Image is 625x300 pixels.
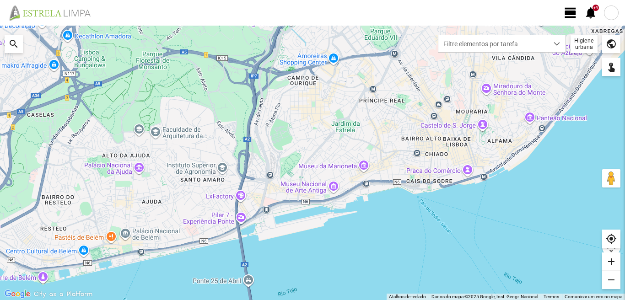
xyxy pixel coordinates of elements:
[2,288,32,300] a: Abrir esta área no Google Maps (abre uma nova janela)
[5,35,23,53] div: search
[544,294,559,299] a: Termos (abre num novo separador)
[602,58,620,76] div: touch_app
[431,294,538,299] span: Dados do mapa ©2025 Google, Inst. Geogr. Nacional
[602,271,620,289] div: remove
[602,169,620,187] button: Arraste o Pegman para o mapa para abrir o Street View
[564,6,577,20] span: view_day
[565,294,622,299] a: Comunicar um erro no mapa
[438,35,548,52] span: Filtre elementos por tarefa
[602,230,620,248] div: my_location
[571,35,598,53] div: Higiene urbana
[584,6,598,20] span: notifications
[548,35,566,52] div: dropdown trigger
[6,5,101,21] img: file
[389,294,426,300] button: Atalhos de teclado
[602,35,620,53] div: public
[602,252,620,271] div: add
[2,288,32,300] img: Google
[593,5,599,11] div: +9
